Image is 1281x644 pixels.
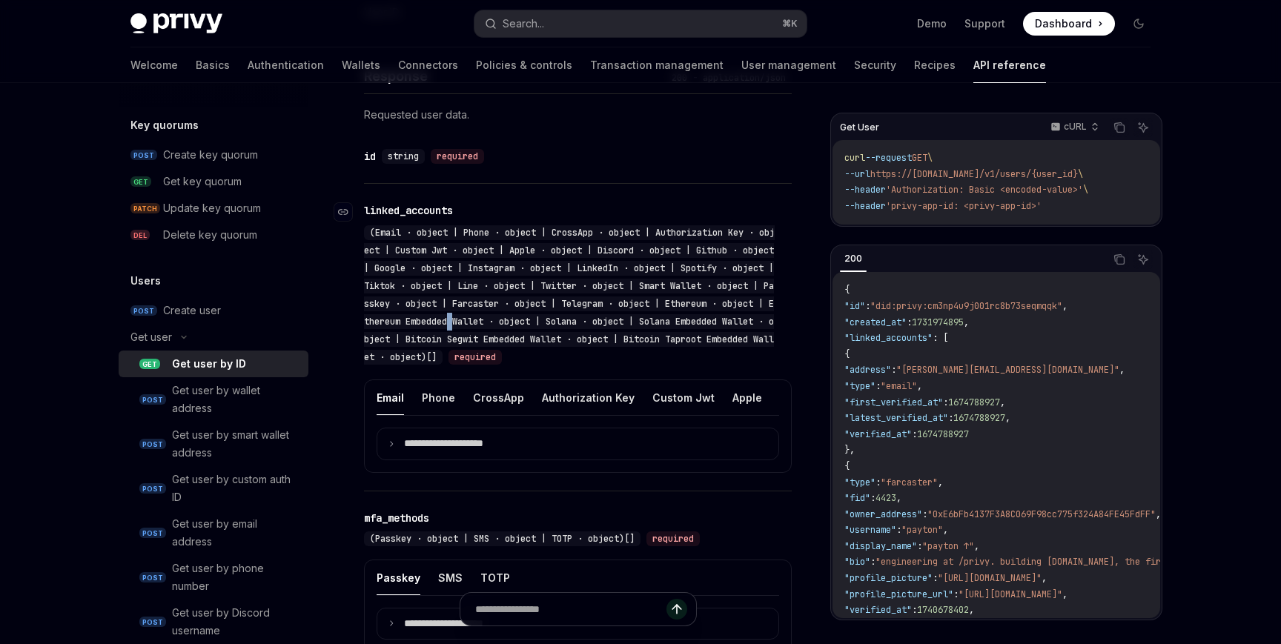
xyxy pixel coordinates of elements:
[119,297,308,324] a: POSTCreate user
[844,508,922,520] span: "owner_address"
[927,152,933,164] span: \
[334,197,364,227] a: Navigate to header
[732,380,762,415] button: Apple
[130,203,160,214] span: PATCH
[163,146,258,164] div: Create key quorum
[901,524,943,536] span: "payton"
[130,305,157,316] span: POST
[503,15,544,33] div: Search...
[896,364,1119,376] span: "[PERSON_NAME][EMAIL_ADDRESS][DOMAIN_NAME]"
[844,412,948,424] span: "latest_verified_at"
[844,284,850,296] span: {
[196,47,230,83] a: Basics
[476,47,572,83] a: Policies & controls
[1127,12,1151,36] button: Toggle dark mode
[1119,364,1125,376] span: ,
[1110,118,1129,137] button: Copy the contents from the code block
[886,184,1083,196] span: 'Authorization: Basic <encoded-value>'
[119,422,308,466] a: POSTGet user by smart wallet address
[969,604,974,616] span: ,
[881,380,917,392] span: "email"
[844,200,886,212] span: --header
[431,149,484,164] div: required
[1035,16,1092,31] span: Dashboard
[139,528,166,539] span: POST
[917,604,969,616] span: 1740678402
[480,560,510,595] button: TOTP
[844,152,865,164] span: curl
[881,477,938,488] span: "farcaster"
[130,150,157,161] span: POST
[1042,572,1047,584] span: ,
[933,572,938,584] span: :
[130,47,178,83] a: Welcome
[163,302,221,319] div: Create user
[844,604,912,616] span: "verified_at"
[907,316,912,328] span: :
[948,396,1000,408] span: 1674788927
[854,47,896,83] a: Security
[1000,396,1005,408] span: ,
[912,316,964,328] span: 1731974895
[938,477,943,488] span: ,
[1062,588,1067,600] span: ,
[870,300,1062,312] span: "did:privy:cm3np4u9j001rc8b73seqmqqk"
[139,359,160,370] span: GET
[844,444,855,456] span: },
[172,382,299,417] div: Get user by wallet address
[844,396,943,408] span: "first_verified_at"
[870,492,875,504] span: :
[964,316,969,328] span: ,
[840,250,867,268] div: 200
[163,226,257,244] div: Delete key quorum
[364,149,376,164] div: id
[912,152,927,164] span: GET
[844,492,870,504] span: "fid"
[1078,168,1083,180] span: \
[1023,12,1115,36] a: Dashboard
[1156,508,1161,520] span: ,
[922,508,927,520] span: :
[172,604,299,640] div: Get user by Discord username
[388,150,419,162] span: string
[844,477,875,488] span: "type"
[438,560,463,595] button: SMS
[933,332,948,344] span: : [
[844,556,870,568] span: "bio"
[844,316,907,328] span: "created_at"
[652,380,715,415] button: Custom Jwt
[119,195,308,222] a: PATCHUpdate key quorum
[927,508,1156,520] span: "0xE6bFb4137F3A8C069F98cc775f324A84FE45FdFF"
[473,380,524,415] button: CrossApp
[741,47,836,83] a: User management
[844,572,933,584] span: "profile_picture"
[364,106,792,124] p: Requested user data.
[844,588,953,600] span: "profile_picture_url"
[398,47,458,83] a: Connectors
[844,168,870,180] span: --url
[914,47,956,83] a: Recipes
[377,380,404,415] button: Email
[844,348,850,360] span: {
[130,328,172,346] div: Get user
[917,380,922,392] span: ,
[891,364,896,376] span: :
[119,222,308,248] a: DELDelete key quorum
[1110,250,1129,269] button: Copy the contents from the code block
[974,540,979,552] span: ,
[119,142,308,168] a: POSTCreate key quorum
[896,492,901,504] span: ,
[875,477,881,488] span: :
[1083,184,1088,196] span: \
[973,47,1046,83] a: API reference
[959,588,1062,600] span: "[URL][DOMAIN_NAME]"
[948,412,953,424] span: :
[844,332,933,344] span: "linked_accounts"
[953,588,959,600] span: :
[448,350,502,365] div: required
[917,540,922,552] span: :
[172,515,299,551] div: Get user by email address
[139,439,166,450] span: POST
[943,524,948,536] span: ,
[840,122,879,133] span: Get User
